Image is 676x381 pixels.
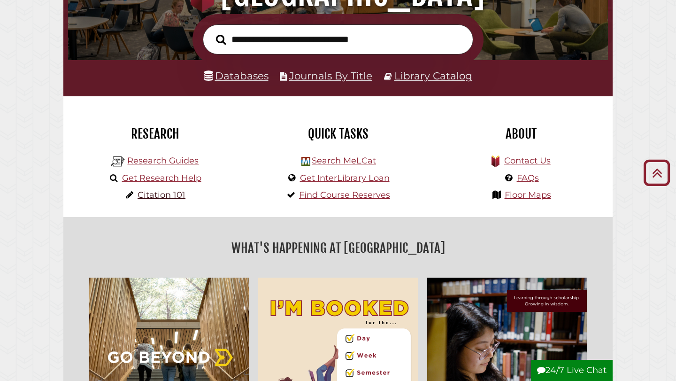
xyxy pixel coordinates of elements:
button: Search [211,32,230,47]
a: Search MeLCat [312,156,376,166]
a: Journals By Title [289,70,372,82]
a: Back to Top [640,165,674,180]
h2: Research [70,126,239,142]
h2: Quick Tasks [253,126,422,142]
a: Contact Us [504,156,551,166]
a: Citation 101 [138,190,185,200]
a: Find Course Reserves [299,190,390,200]
i: Search [216,34,226,45]
a: Databases [204,70,269,82]
a: FAQs [517,173,539,183]
img: Hekman Library Logo [301,157,310,166]
img: Hekman Library Logo [111,155,125,169]
a: Get Research Help [122,173,201,183]
h2: What's Happening at [GEOGRAPHIC_DATA] [70,237,606,259]
a: Get InterLibrary Loan [300,173,390,183]
a: Library Catalog [394,70,472,82]
a: Floor Maps [505,190,551,200]
a: Research Guides [127,156,199,166]
h2: About [437,126,606,142]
